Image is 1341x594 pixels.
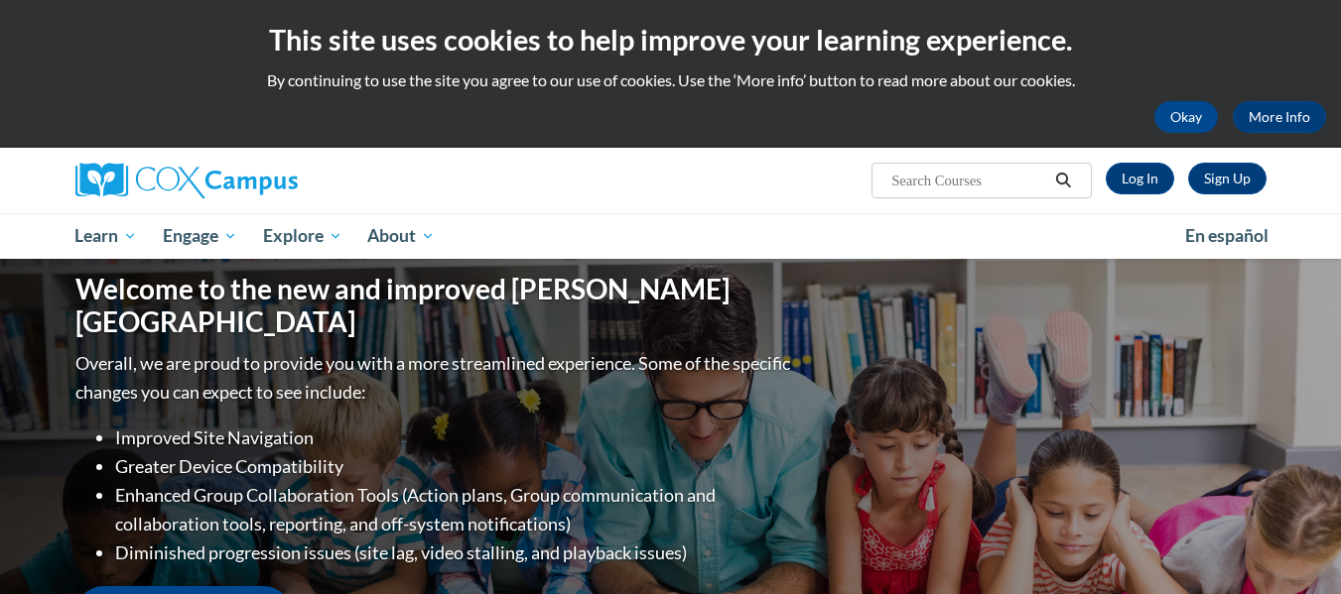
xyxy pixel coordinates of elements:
[75,273,795,339] h1: Welcome to the new and improved [PERSON_NAME][GEOGRAPHIC_DATA]
[367,224,435,248] span: About
[115,538,795,567] li: Diminished progression issues (site lag, video stalling, and playback issues)
[163,224,237,248] span: Engage
[1172,215,1281,257] a: En español
[889,169,1048,192] input: Search Courses
[46,213,1296,259] div: Main menu
[115,452,795,481] li: Greater Device Compatibility
[63,213,151,259] a: Learn
[250,213,355,259] a: Explore
[15,69,1326,91] p: By continuing to use the site you agree to our use of cookies. Use the ‘More info’ button to read...
[1185,225,1269,246] span: En español
[1048,169,1078,192] button: Search
[1262,515,1325,578] iframe: Button to launch messaging window
[115,481,795,538] li: Enhanced Group Collaboration Tools (Action plans, Group communication and collaboration tools, re...
[15,20,1326,59] h2: This site uses cookies to help improve your learning experience.
[263,224,342,248] span: Explore
[75,163,298,198] img: Cox Campus
[115,423,795,452] li: Improved Site Navigation
[74,224,137,248] span: Learn
[75,349,795,407] p: Overall, we are proud to provide you with a more streamlined experience. Some of the specific cha...
[1106,163,1174,194] a: Log In
[75,163,453,198] a: Cox Campus
[150,213,250,259] a: Engage
[354,213,448,259] a: About
[1233,101,1326,133] a: More Info
[1154,101,1218,133] button: Okay
[1188,163,1267,194] a: Register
